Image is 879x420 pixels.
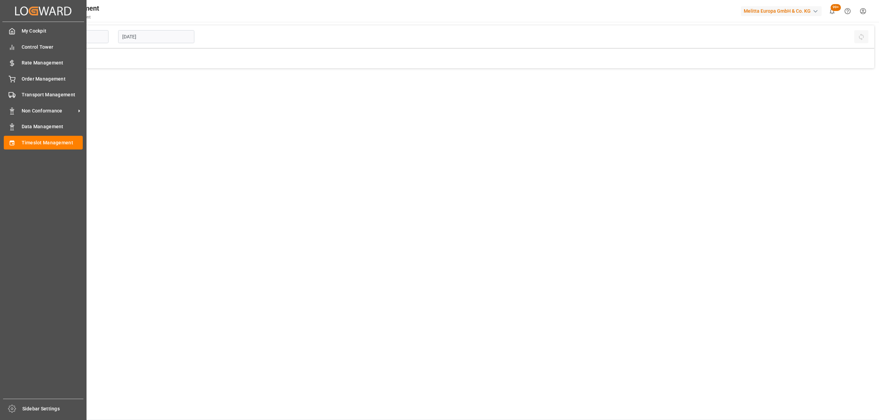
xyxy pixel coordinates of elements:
[840,3,855,19] button: Help Center
[4,88,83,101] a: Transport Management
[824,3,840,19] button: show 100 new notifications
[4,72,83,85] a: Order Management
[4,24,83,38] a: My Cockpit
[22,139,83,146] span: Timeslot Management
[4,120,83,133] a: Data Management
[4,136,83,149] a: Timeslot Management
[22,27,83,35] span: My Cockpit
[741,4,824,17] button: Melitta Europa GmbH & Co. KG
[22,405,84,412] span: Sidebar Settings
[22,59,83,67] span: Rate Management
[22,123,83,130] span: Data Management
[741,6,822,16] div: Melitta Europa GmbH & Co. KG
[22,107,76,115] span: Non Conformance
[4,56,83,70] a: Rate Management
[831,4,841,11] span: 99+
[22,75,83,83] span: Order Management
[22,44,83,51] span: Control Tower
[22,91,83,98] span: Transport Management
[4,40,83,53] a: Control Tower
[118,30,194,43] input: DD-MM-YYYY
